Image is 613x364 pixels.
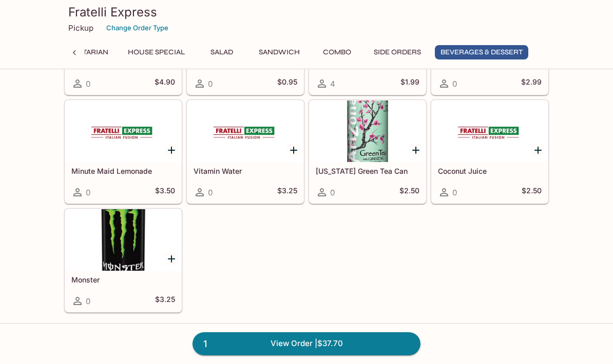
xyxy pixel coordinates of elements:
[155,186,175,198] h5: $3.50
[208,79,213,89] span: 0
[68,23,93,33] p: Pickup
[187,100,303,162] div: Vitamin Water
[71,275,175,284] h5: Monster
[65,100,181,162] div: Minute Maid Lemonade
[431,100,548,204] a: Coconut Juice0$2.50
[122,45,190,59] button: House Special
[86,79,90,89] span: 0
[330,79,335,89] span: 4
[432,100,548,162] div: Coconut Juice
[199,45,245,59] button: Salad
[522,186,542,198] h5: $2.50
[399,186,419,198] h5: $2.50
[409,144,422,156] button: Add Arizona Green Tea Can
[452,79,457,89] span: 0
[438,167,542,175] h5: Coconut Juice
[155,77,175,90] h5: $4.90
[65,100,182,204] a: Minute Maid Lemonade0$3.50
[208,188,213,197] span: 0
[102,20,173,36] button: Change Order Type
[531,144,544,156] button: Add Coconut Juice
[400,77,419,90] h5: $1.99
[65,209,182,312] a: Monster0$3.25
[65,209,181,271] div: Monster
[194,167,297,175] h5: Vitamin Water
[309,100,426,204] a: [US_STATE] Green Tea Can0$2.50
[68,4,545,20] h3: Fratelli Express
[187,100,304,204] a: Vitamin Water0$3.25
[316,167,419,175] h5: [US_STATE] Green Tea Can
[71,167,175,175] h5: Minute Maid Lemonade
[435,45,528,59] button: Beverages & Dessert
[277,186,297,198] h5: $3.25
[330,188,335,197] span: 0
[287,144,300,156] button: Add Vitamin Water
[165,144,178,156] button: Add Minute Maid Lemonade
[310,100,426,162] div: Arizona Green Tea Can
[58,45,114,59] button: Vegetarian
[86,296,90,306] span: 0
[368,45,427,59] button: Side Orders
[155,295,175,307] h5: $3.25
[197,337,213,351] span: 1
[193,332,420,355] a: 1View Order |$37.70
[314,45,360,59] button: Combo
[521,77,542,90] h5: $2.99
[452,188,457,197] span: 0
[253,45,305,59] button: Sandwich
[277,77,297,90] h5: $0.95
[86,188,90,197] span: 0
[165,252,178,265] button: Add Monster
